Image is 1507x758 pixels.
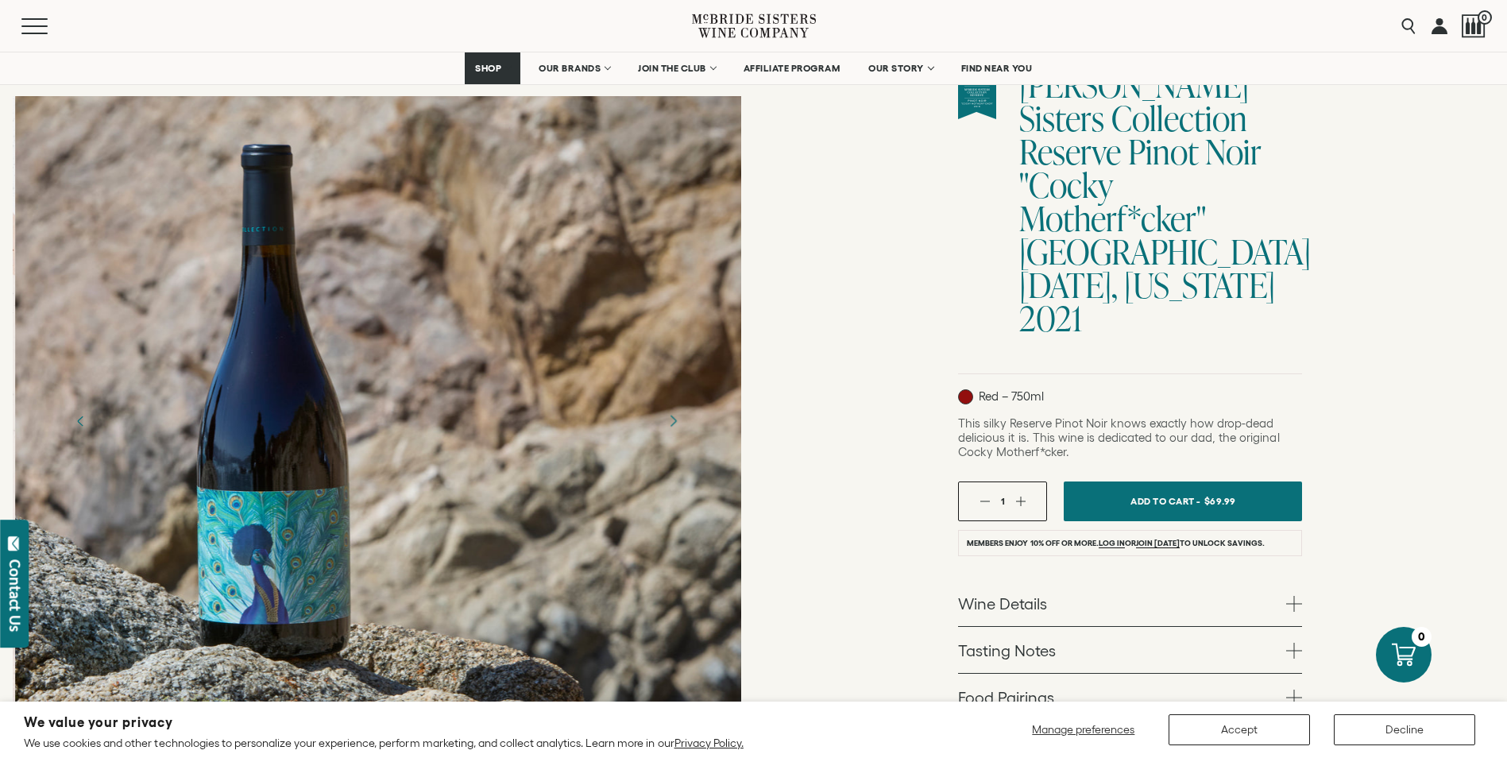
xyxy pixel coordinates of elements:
[674,737,744,749] a: Privacy Policy.
[638,63,706,74] span: JOIN THE CLUB
[958,389,1044,404] p: Red – 750ml
[733,52,851,84] a: AFFILIATE PROGRAM
[951,52,1043,84] a: FIND NEAR YOU
[1099,539,1125,548] a: Log in
[475,63,502,74] span: SHOP
[1412,627,1432,647] div: 0
[958,627,1302,673] a: Tasting Notes
[868,63,924,74] span: OUR STORY
[628,52,725,84] a: JOIN THE CLUB
[7,559,23,632] div: Contact Us
[1334,714,1475,745] button: Decline
[1204,489,1236,512] span: $69.99
[958,580,1302,626] a: Wine Details
[21,18,79,34] button: Mobile Menu Trigger
[744,63,840,74] span: AFFILIATE PROGRAM
[958,530,1302,556] li: Members enjoy 10% off or more. or to unlock savings.
[465,52,520,84] a: SHOP
[1136,539,1180,548] a: join [DATE]
[24,736,744,750] p: We use cookies and other technologies to personalize your experience, perform marketing, and coll...
[539,63,601,74] span: OUR BRANDS
[961,63,1033,74] span: FIND NEAR YOU
[528,52,620,84] a: OUR BRANDS
[1130,489,1200,512] span: Add To Cart -
[958,674,1302,720] a: Food Pairings
[24,716,744,729] h2: We value your privacy
[1001,496,1005,506] span: 1
[650,398,695,443] button: Next
[1169,714,1310,745] button: Accept
[1064,481,1302,521] button: Add To Cart - $69.99
[1022,714,1145,745] button: Manage preferences
[958,416,1279,458] span: This silky Reserve Pinot Noir knows exactly how drop-dead delicious it is. This wine is dedicated...
[858,52,943,84] a: OUR STORY
[1019,68,1302,335] h1: [PERSON_NAME] Sisters Collection Reserve Pinot Noir "Cocky Motherf*cker" [GEOGRAPHIC_DATA][DATE],...
[1032,723,1134,736] span: Manage preferences
[1478,10,1492,25] span: 0
[60,400,102,442] button: Previous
